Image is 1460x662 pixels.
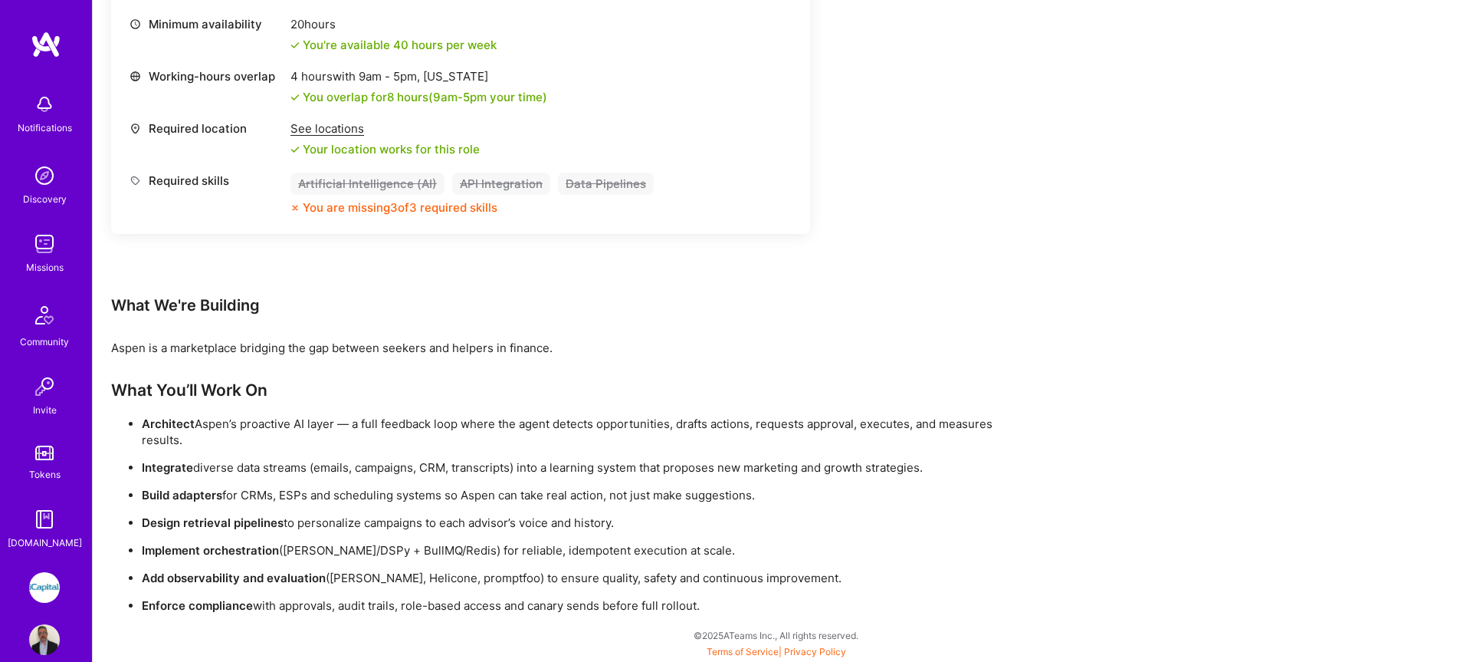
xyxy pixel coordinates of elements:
[111,295,1031,315] div: What We're Building
[290,37,497,53] div: You're available 40 hours per week
[558,173,654,195] div: Data Pipelines
[130,120,283,137] div: Required location
[25,572,64,603] a: iCapital: Building an Alternative Investment Marketplace
[303,199,497,216] div: You are missing 3 of 3 required skills
[18,120,72,136] div: Notifications
[356,69,423,84] span: 9am - 5pm ,
[142,598,1031,614] p: with approvals, audit trails, role-based access and canary sends before full rollout.
[433,90,487,104] span: 9am - 5pm
[29,371,60,402] img: Invite
[290,203,300,212] i: icon CloseOrange
[130,16,283,32] div: Minimum availability
[111,340,1031,356] div: Aspen is a marketplace bridging the gap between seekers and helpers in finance.
[29,160,60,191] img: discovery
[35,446,54,460] img: tokens
[142,570,1031,586] p: ([PERSON_NAME], Helicone, promptfoo) to ensure quality, safety and continuous improvement.
[25,624,64,655] a: User Avatar
[290,141,480,157] div: Your location works for this role
[142,416,1031,448] p: Aspen’s proactive AI layer — a full feedback loop where the agent detects opportunities, drafts a...
[142,460,193,475] strong: Integrate
[31,31,61,58] img: logo
[142,417,195,431] strong: Architect
[26,297,63,334] img: Community
[29,572,60,603] img: iCapital: Building an Alternative Investment Marketplace
[303,89,547,105] div: You overlap for 8 hours ( your time)
[142,543,279,558] strong: Implement orchestration
[29,466,61,483] div: Tokens
[33,402,57,418] div: Invite
[29,504,60,535] img: guide book
[8,535,82,551] div: [DOMAIN_NAME]
[452,173,550,195] div: API Integration
[290,41,300,50] i: icon Check
[29,89,60,120] img: bell
[142,542,1031,558] p: ([PERSON_NAME]/DSPy + BullMQ/Redis) for reliable, idempotent execution at scale.
[142,487,1031,503] p: for CRMs, ESPs and scheduling systems so Aspen can take real action, not just make suggestions.
[92,616,1460,654] div: © 2025 ATeams Inc., All rights reserved.
[290,93,300,102] i: icon Check
[142,571,326,585] strong: Add observability and evaluation
[29,624,60,655] img: User Avatar
[130,175,141,186] i: icon Tag
[290,16,497,32] div: 20 hours
[130,18,141,30] i: icon Clock
[142,488,222,502] strong: Build adapters
[142,515,284,530] strong: Design retrieval pipelines
[20,334,69,350] div: Community
[130,68,283,84] div: Working-hours overlap
[111,380,1031,400] h3: What You’ll Work On
[29,229,60,259] img: teamwork
[142,459,1031,476] p: diverse data streams (emails, campaigns, CRM, transcripts) into a learning system that proposes n...
[130,71,141,82] i: icon World
[142,515,1031,531] p: to personalize campaigns to each advisor’s voice and history.
[290,120,480,137] div: See locations
[707,646,846,657] span: |
[290,173,445,195] div: Artificial Intelligence (AI)
[130,173,283,189] div: Required skills
[784,646,846,657] a: Privacy Policy
[707,646,779,657] a: Terms of Service
[26,259,64,275] div: Missions
[290,68,547,84] div: 4 hours with [US_STATE]
[23,191,67,207] div: Discovery
[290,145,300,154] i: icon Check
[142,598,253,613] strong: Enforce compliance
[130,123,141,134] i: icon Location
